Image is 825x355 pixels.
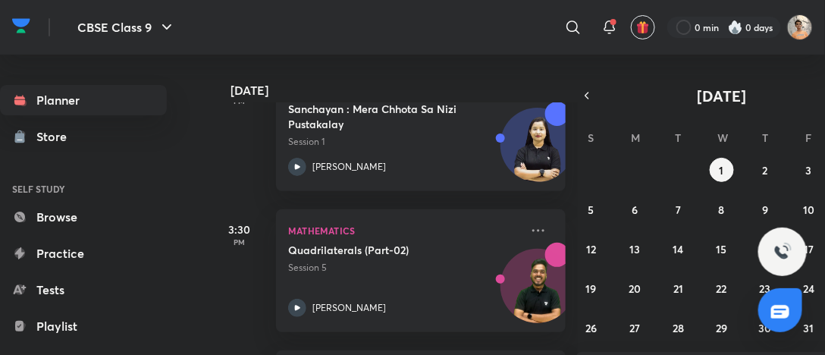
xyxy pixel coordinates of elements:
button: October 19, 2025 [579,276,604,300]
abbr: October 30, 2025 [759,321,772,335]
h4: [DATE] [231,84,581,96]
button: avatar [631,15,655,39]
div: Store [36,127,76,146]
abbr: Friday [806,130,812,145]
h5: Sanchayan : Mera Chhota Sa Nizi Pustakalay [288,102,477,132]
abbr: October 28, 2025 [673,321,684,335]
abbr: October 6, 2025 [632,203,638,217]
p: Session 1 [288,135,520,149]
abbr: October 17, 2025 [804,242,814,256]
abbr: October 27, 2025 [629,321,640,335]
abbr: October 2, 2025 [763,163,768,177]
p: Mathematics [288,221,520,240]
abbr: October 13, 2025 [629,242,640,256]
abbr: Thursday [762,130,768,145]
p: PM [209,237,270,247]
abbr: October 29, 2025 [716,321,727,335]
abbr: October 22, 2025 [717,281,727,296]
abbr: October 20, 2025 [629,281,641,296]
button: CBSE Class 9 [68,12,185,42]
button: October 3, 2025 [797,158,821,182]
button: October 2, 2025 [753,158,777,182]
abbr: October 15, 2025 [717,242,727,256]
abbr: October 12, 2025 [586,242,596,256]
img: Avatar [501,116,574,189]
abbr: Monday [631,130,640,145]
button: October 31, 2025 [797,316,821,340]
abbr: October 10, 2025 [803,203,814,217]
button: October 12, 2025 [579,237,604,261]
abbr: October 7, 2025 [676,203,681,217]
a: Company Logo [12,14,30,41]
abbr: October 9, 2025 [762,203,768,217]
img: Aashman Srivastava [787,14,813,40]
button: October 30, 2025 [753,316,777,340]
p: Session 5 [288,261,520,275]
img: Company Logo [12,14,30,37]
button: October 5, 2025 [579,197,604,221]
button: October 29, 2025 [710,316,734,340]
abbr: October 19, 2025 [586,281,597,296]
button: October 6, 2025 [623,197,647,221]
button: October 15, 2025 [710,237,734,261]
button: October 22, 2025 [710,276,734,300]
button: October 24, 2025 [797,276,821,300]
button: October 27, 2025 [623,316,647,340]
button: October 13, 2025 [623,237,647,261]
abbr: October 24, 2025 [803,281,814,296]
button: October 20, 2025 [623,276,647,300]
abbr: October 1, 2025 [720,163,724,177]
abbr: Wednesday [718,130,729,145]
img: ttu [773,243,792,261]
button: October 28, 2025 [667,316,691,340]
p: [PERSON_NAME] [312,301,386,315]
abbr: October 31, 2025 [804,321,814,335]
p: [PERSON_NAME] [312,160,386,174]
abbr: October 14, 2025 [673,242,684,256]
span: [DATE] [698,86,747,106]
p: PM [209,96,270,105]
img: streak [728,20,743,35]
abbr: October 26, 2025 [585,321,597,335]
abbr: October 23, 2025 [760,281,771,296]
button: October 7, 2025 [667,197,691,221]
button: October 26, 2025 [579,316,604,340]
h5: 3:30 [209,221,270,237]
button: October 8, 2025 [710,197,734,221]
abbr: October 8, 2025 [719,203,725,217]
abbr: October 21, 2025 [673,281,683,296]
img: avatar [636,20,650,34]
button: October 14, 2025 [667,237,691,261]
button: October 21, 2025 [667,276,691,300]
abbr: October 5, 2025 [588,203,594,217]
button: October 10, 2025 [797,197,821,221]
h5: Quadrilaterals (Part-02) [288,243,477,258]
abbr: October 3, 2025 [806,163,812,177]
button: October 9, 2025 [753,197,777,221]
img: Avatar [501,257,574,330]
button: October 16, 2025 [753,237,777,261]
abbr: Sunday [588,130,594,145]
button: October 1, 2025 [710,158,734,182]
abbr: Tuesday [676,130,682,145]
button: October 23, 2025 [753,276,777,300]
button: October 17, 2025 [797,237,821,261]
